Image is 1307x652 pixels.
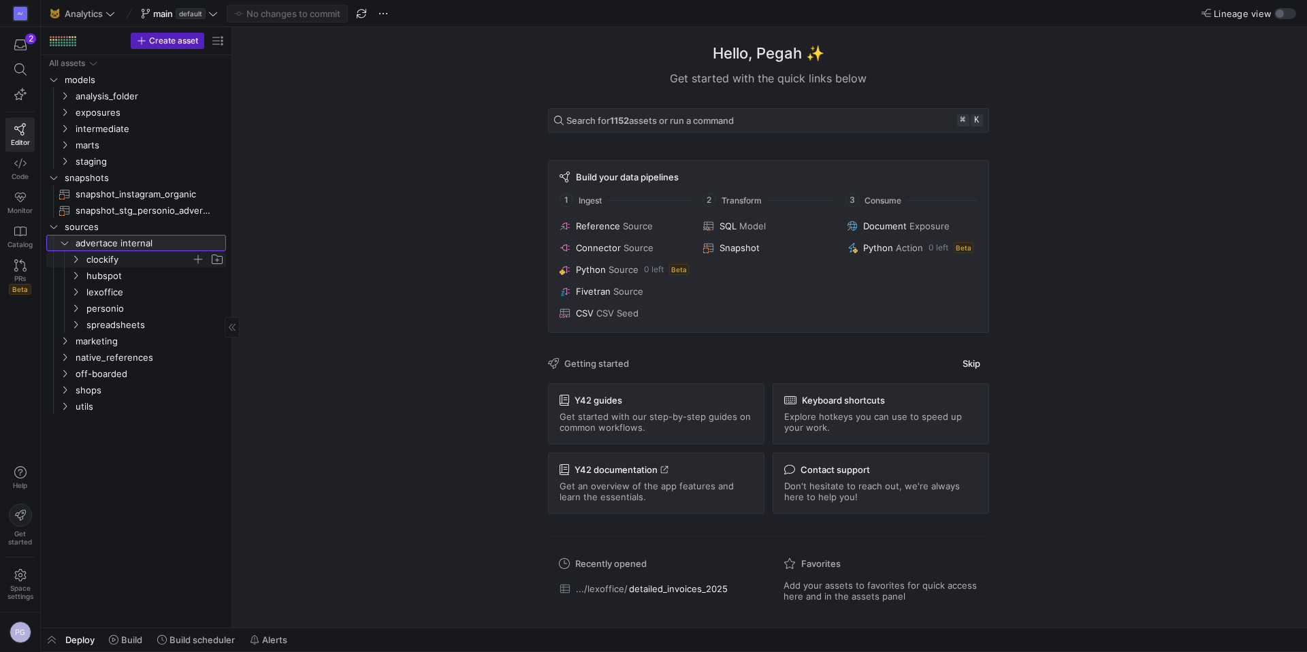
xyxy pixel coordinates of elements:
button: 2 [5,33,35,57]
a: snapshot_stg_personio_advertace__employees​​​​​​​ [46,202,226,218]
span: snapshots [65,170,224,186]
span: Deploy [65,634,95,645]
span: Build scheduler [170,634,235,645]
span: models [65,72,224,88]
kbd: ⌘ [957,114,969,127]
div: PG [10,621,31,643]
a: Monitor [5,186,35,220]
button: maindefault [138,5,221,22]
span: off-boarded [76,366,224,382]
span: default [176,8,206,19]
button: PythonAction0 leftBeta [844,240,980,256]
span: 0 left [929,243,948,252]
span: 🐱 [50,9,59,18]
button: CSVCSV Seed [557,305,692,321]
button: .../lexoffice/detailed_invoices_2025 [556,580,756,598]
div: Press SPACE to select this row. [46,218,226,235]
span: personio [86,301,224,316]
div: All assets [49,59,85,68]
span: Action [896,242,923,253]
span: utils [76,399,224,414]
span: Alerts [262,634,287,645]
button: Create asset [131,33,204,49]
span: snapshot_stg_personio_advertace__employees​​​​​​​ [76,203,210,218]
button: Help [5,460,35,495]
button: PythonSource0 leftBeta [557,261,692,278]
span: Source [624,242,653,253]
div: Press SPACE to select this row. [46,153,226,169]
span: Beta [954,242,973,253]
span: Beta [669,264,689,275]
span: 0 left [644,265,664,274]
span: Y42 guides [575,395,622,406]
span: snapshot_instagram_organic​​​​​​​ [76,186,210,202]
span: Help [12,481,29,489]
button: SQLModel [700,218,836,234]
div: Press SPACE to select this row. [46,300,226,316]
button: 🐱Analytics [46,5,118,22]
div: Press SPACE to select this row. [46,202,226,218]
a: PRsBeta [5,254,35,300]
h1: Hello, Pegah ✨ [713,42,824,65]
div: Press SPACE to select this row. [46,251,226,267]
div: Press SPACE to select this row. [46,316,226,333]
span: staging [76,154,224,169]
button: DocumentExposure [844,218,980,234]
a: snapshot_instagram_organic​​​​​​​ [46,186,226,202]
span: Keyboard shortcuts [802,395,885,406]
div: Press SPACE to select this row. [46,120,226,137]
span: Catalog [7,240,33,248]
a: AV [5,2,35,25]
span: Monitor [7,206,33,214]
span: Getting started [564,358,629,369]
span: spreadsheets [86,317,224,333]
span: CSV [576,308,594,319]
span: Build [121,634,142,645]
div: Press SPACE to select this row. [46,284,226,300]
span: Document [863,221,907,231]
button: FivetranSource [557,283,692,299]
span: SQL [720,221,737,231]
button: ReferenceSource [557,218,692,234]
span: Build your data pipelines [576,172,679,182]
span: Space settings [7,584,33,600]
button: Snapshot [700,240,836,256]
div: Press SPACE to select this row. [46,88,226,104]
span: Connector [576,242,621,253]
div: Press SPACE to select this row. [46,267,226,284]
span: intermediate [76,121,224,137]
span: Exposure [909,221,950,231]
span: detailed_invoices_2025 [629,583,728,594]
span: CSV Seed [596,308,639,319]
span: Source [609,264,639,275]
div: Get started with the quick links below [548,70,989,86]
span: shops [76,382,224,398]
span: advertace internal [76,235,224,251]
span: Reference [576,221,620,231]
div: Press SPACE to select this row. [46,398,226,414]
span: Y42 documentation [575,464,668,475]
span: marketing [76,333,224,349]
span: Source [613,286,643,297]
span: exposures [76,105,224,120]
span: Fivetran [576,286,611,297]
span: .../lexoffice/ [576,583,628,594]
span: lexoffice [86,284,224,300]
span: Get started [8,529,32,546]
span: Contact support [801,464,870,475]
span: Python [576,264,606,275]
span: Explore hotkeys you can use to speed up your work. [784,411,978,433]
div: 2 [25,33,36,44]
span: Beta [9,284,31,295]
span: Favorites [801,558,841,569]
button: Getstarted [5,498,35,551]
div: Press SPACE to select this row. [46,365,226,382]
div: Press SPACE to select this row. [46,71,226,88]
span: clockify [86,252,191,267]
span: Editor [11,138,30,146]
div: AV [14,7,27,20]
span: Add your assets to favorites for quick access here and in the assets panel [784,580,978,602]
span: Python [863,242,893,253]
button: Build [103,628,148,651]
div: Press SPACE to select this row. [46,349,226,365]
